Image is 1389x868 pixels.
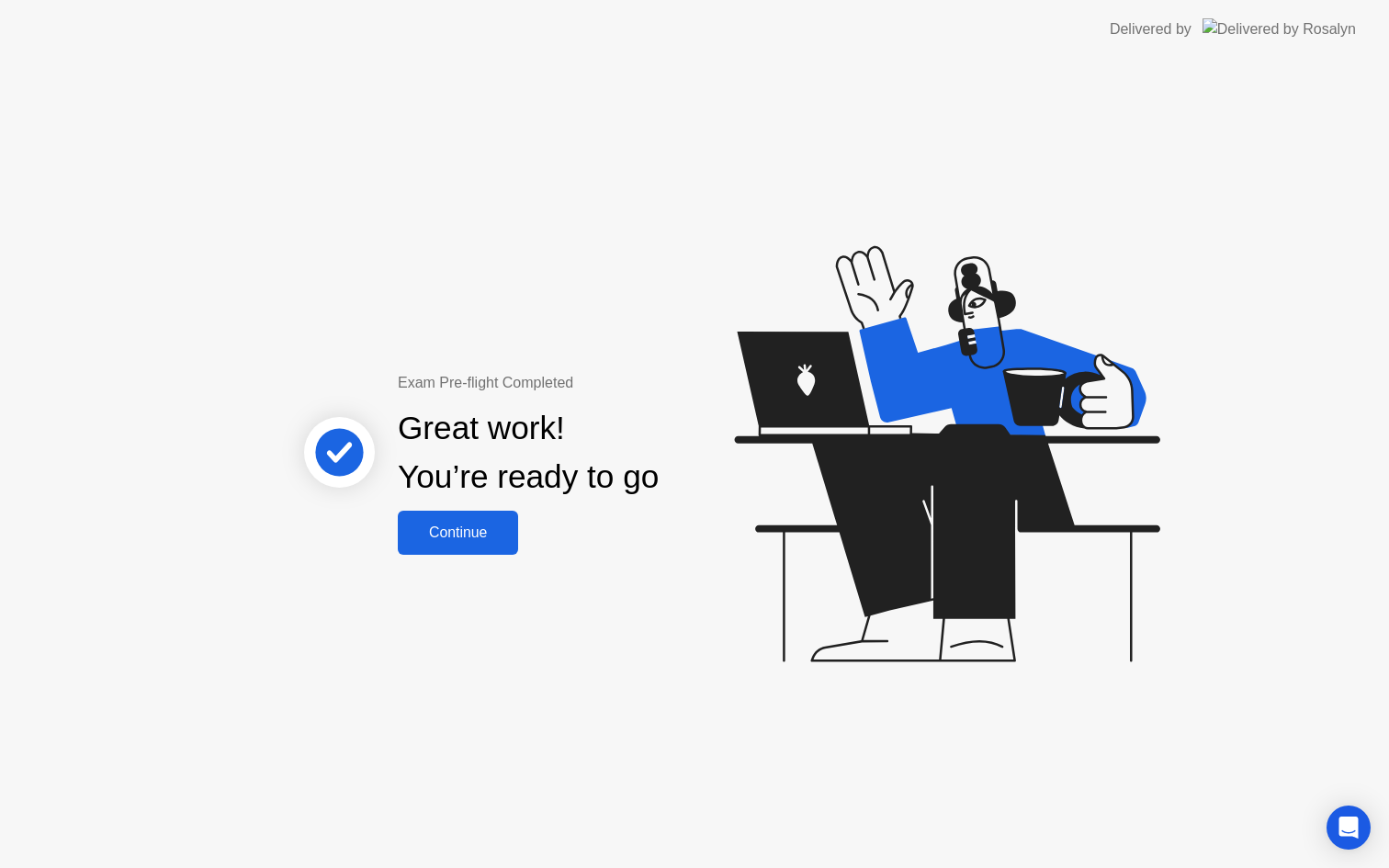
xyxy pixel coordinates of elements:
[1203,18,1356,39] img: Delivered by Rosalyn
[398,372,777,394] div: Exam Pre-flight Completed
[1327,806,1371,850] div: Open Intercom Messenger
[403,524,513,541] div: Continue
[398,511,518,555] button: Continue
[1110,18,1191,40] div: Delivered by
[398,404,659,502] div: Great work! You’re ready to go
